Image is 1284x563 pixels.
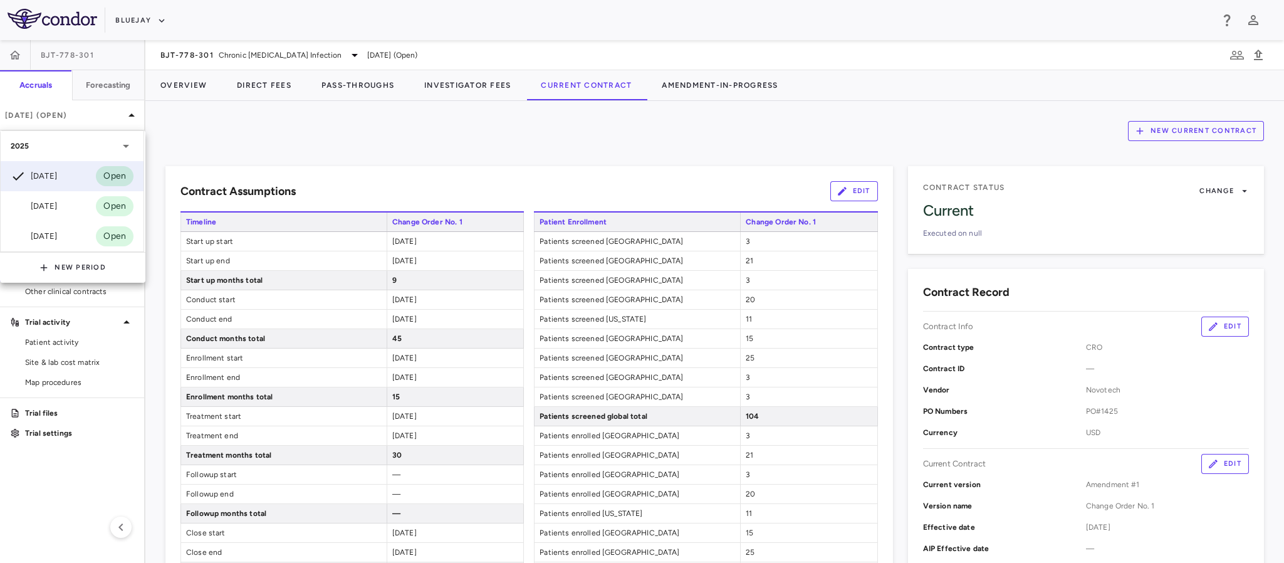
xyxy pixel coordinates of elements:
span: Open [96,229,133,243]
div: [DATE] [11,229,57,244]
span: Open [96,169,133,183]
p: 2025 [11,140,29,152]
span: Open [96,199,133,213]
div: [DATE] [11,199,57,214]
div: 2025 [1,131,144,161]
div: [DATE] [11,169,57,184]
button: New Period [39,258,106,278]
